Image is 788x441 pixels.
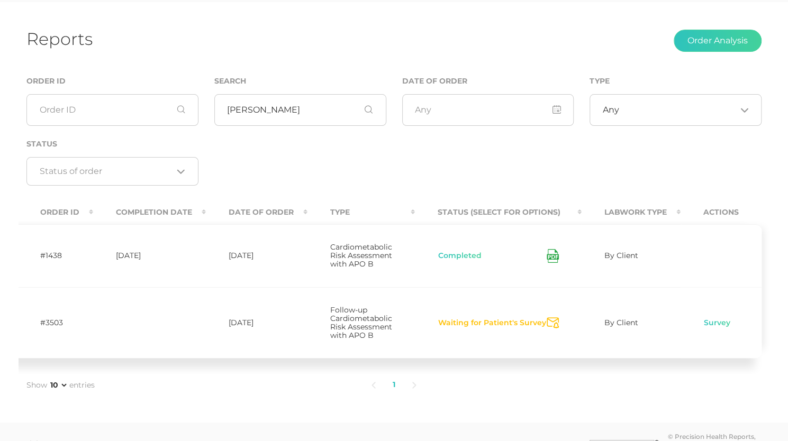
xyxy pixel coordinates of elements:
select: Showentries [48,380,68,390]
button: Order Analysis [674,30,762,52]
th: Order ID : activate to sort column ascending [17,200,93,224]
th: Date Of Order : activate to sort column ascending [206,200,307,224]
th: Status (Select for Options) : activate to sort column ascending [415,200,582,224]
label: Type [590,77,609,86]
div: Search for option [26,157,198,186]
td: #3503 [17,287,93,359]
span: By Client [604,318,638,327]
td: [DATE] [206,287,307,359]
span: Follow-up Cardiometabolic Risk Assessment with APO B [330,305,392,340]
label: Order ID [26,77,66,86]
label: Search [214,77,246,86]
th: Actions [681,200,762,224]
span: Any [603,105,619,115]
input: Search for option [619,105,736,115]
span: By Client [604,251,638,260]
label: Show entries [26,380,95,391]
input: Order ID [26,94,198,126]
th: Type : activate to sort column ascending [307,200,415,224]
label: Date of Order [402,77,467,86]
h1: Reports [26,29,93,49]
td: [DATE] [206,224,307,287]
svg: Send Notification [547,317,559,328]
div: Search for option [590,94,762,126]
button: Waiting for Patient's Survey [438,318,547,328]
label: Status [26,140,57,149]
td: #1438 [17,224,93,287]
span: Cardiometabolic Risk Assessment with APO B [330,242,392,269]
button: Completed [438,251,482,261]
th: Labwork Type : activate to sort column ascending [582,200,681,224]
a: Survey [703,318,731,328]
input: First or Last Name [214,94,386,126]
th: Completion Date : activate to sort column ascending [93,200,206,224]
td: [DATE] [93,224,206,287]
input: Any [402,94,574,126]
input: Search for option [40,166,173,177]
